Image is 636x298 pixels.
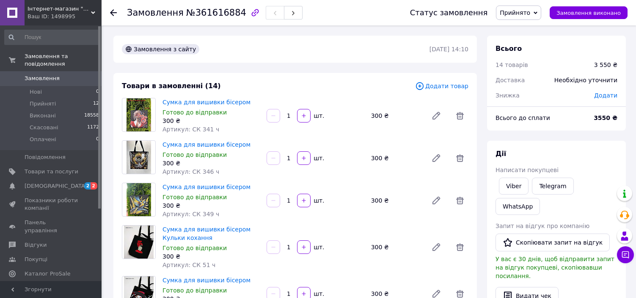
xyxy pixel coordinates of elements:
span: Замовлення та повідомлення [25,53,102,68]
div: 300 ₴ [162,201,260,210]
span: 14 товарів [496,61,528,68]
a: Редагувати [428,192,445,209]
a: Viber [499,178,529,195]
span: Прийняті [30,100,56,108]
span: Панель управління [25,219,78,234]
span: Додати [594,92,617,99]
span: Готово до відправки [162,245,227,251]
span: Товари в замовленні (14) [122,82,221,90]
a: Сумка для вишивки бісером [162,141,251,148]
div: шт. [311,111,325,120]
span: У вас є 30 днів, щоб відправити запит на відгук покупцеві, скопіювавши посилання. [496,256,614,279]
span: Артикул: СК 341 ч [162,126,219,133]
span: Замовлення [25,75,60,82]
span: Замовлення виконано [556,10,621,16]
span: Покупці [25,256,47,263]
span: Скасовані [30,124,58,131]
span: Всього [496,45,522,53]
a: WhatsApp [496,198,540,215]
img: Сумка для вишивки бісером [127,98,151,131]
span: Артикул: СК 51 ч [162,262,215,268]
span: Оплачені [30,136,56,143]
span: 2 [91,182,97,189]
div: 300 ₴ [162,159,260,167]
span: 1172 [87,124,99,131]
input: Пошук [4,30,100,45]
span: 12 [93,100,99,108]
span: Додати товар [415,81,468,91]
span: Готово до відправки [162,287,227,294]
div: 300 ₴ [368,152,424,164]
span: Показники роботи компанії [25,197,78,212]
img: Сумка для вишивки бісером Кульки кохання [124,226,154,259]
span: Готово до відправки [162,109,227,116]
span: Знижка [496,92,520,99]
span: Написати покупцеві [496,167,559,173]
div: 300 ₴ [368,195,424,206]
button: Скопіювати запит на відгук [496,234,610,251]
img: Сумка для вишивки бісером [127,141,151,174]
a: Редагувати [428,150,445,167]
span: 18558 [84,112,99,120]
div: 300 ₴ [368,110,424,122]
span: Дії [496,150,506,158]
span: [DEMOGRAPHIC_DATA] [25,182,87,190]
a: Сумка для вишивки бісером Кульки кохання [162,226,251,241]
div: шт. [311,154,325,162]
span: Всього до сплати [496,114,550,121]
span: Інтернет-магазин "ЮМА" [28,5,91,13]
span: Видалити [452,239,468,256]
span: Замовлення [127,8,184,18]
span: Артикул: СК 346 ч [162,168,219,175]
div: Ваш ID: 1498995 [28,13,102,20]
div: Статус замовлення [410,8,488,17]
div: Необхідно уточнити [549,71,622,89]
div: Замовлення з сайту [122,44,199,54]
span: Відгуки [25,241,47,249]
div: шт. [311,243,325,251]
span: Запит на відгук про компанію [496,223,589,229]
button: Замовлення виконано [550,6,628,19]
a: Сумка для вишивки бісером [162,277,251,284]
span: Артикул: СК 349 ч [162,211,219,217]
span: Товари та послуги [25,168,78,175]
span: Видалити [452,192,468,209]
a: Редагувати [428,239,445,256]
div: шт. [311,196,325,205]
button: Чат з покупцем [617,246,634,263]
div: шт. [311,290,325,298]
span: 0 [96,88,99,96]
span: Видалити [452,150,468,167]
span: Доставка [496,77,525,84]
div: 3 550 ₴ [594,61,617,69]
a: Telegram [532,178,573,195]
b: 3550 ₴ [594,114,617,121]
div: 300 ₴ [162,117,260,125]
span: Видалити [452,107,468,124]
a: Сумка для вишивки бісером [162,99,251,106]
span: 0 [96,136,99,143]
span: 2 [84,182,91,189]
span: Каталог ProSale [25,270,70,278]
a: Редагувати [428,107,445,124]
a: Сумка для вишивки бісером [162,184,251,190]
span: Прийнято [500,9,530,16]
img: Сумка для вишивки бісером [127,183,151,216]
time: [DATE] 14:10 [430,46,468,53]
span: Нові [30,88,42,96]
span: Готово до відправки [162,194,227,201]
span: №361616884 [186,8,246,18]
div: 300 ₴ [368,241,424,253]
span: Виконані [30,112,56,120]
div: Повернутися назад [110,8,117,17]
span: Готово до відправки [162,151,227,158]
div: 300 ₴ [162,252,260,261]
span: Повідомлення [25,153,66,161]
